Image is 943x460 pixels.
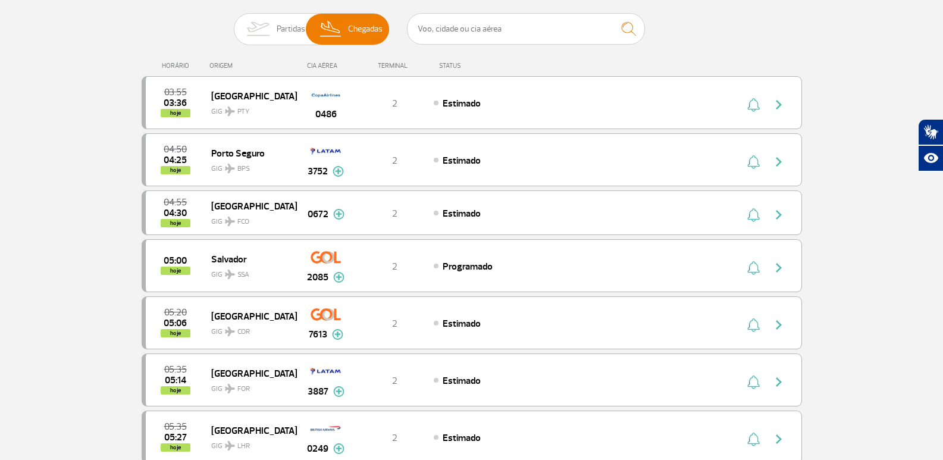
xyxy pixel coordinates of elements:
img: mais-info-painel-voo.svg [332,329,343,340]
img: seta-direita-painel-voo.svg [772,261,786,275]
div: STATUS [433,62,530,70]
input: Voo, cidade ou cia aérea [407,13,645,45]
span: 2 [392,261,397,273]
span: Estimado [443,98,481,109]
span: Estimado [443,375,481,387]
span: GIG [211,100,287,117]
img: mais-info-painel-voo.svg [333,272,344,283]
span: 2025-09-25 05:00:00 [164,256,187,265]
span: 0672 [308,207,328,221]
span: 3887 [308,384,328,399]
img: mais-info-painel-voo.svg [333,443,344,454]
span: 2 [392,318,397,330]
span: [GEOGRAPHIC_DATA] [211,308,287,324]
img: sino-painel-voo.svg [747,318,760,332]
span: [GEOGRAPHIC_DATA] [211,88,287,104]
span: 2025-09-25 05:35:00 [164,423,187,431]
span: Estimado [443,208,481,220]
span: 2025-09-25 03:55:00 [164,88,187,96]
span: FOR [237,384,250,395]
img: sino-painel-voo.svg [747,155,760,169]
span: 2025-09-25 03:36:00 [164,99,187,107]
span: [GEOGRAPHIC_DATA] [211,423,287,438]
span: hoje [161,109,190,117]
img: destiny_airplane.svg [225,217,235,226]
span: hoje [161,166,190,174]
img: seta-direita-painel-voo.svg [772,432,786,446]
span: 2025-09-25 04:50:00 [164,145,187,154]
img: seta-direita-painel-voo.svg [772,208,786,222]
span: 0249 [307,442,328,456]
button: Abrir recursos assistivos. [918,145,943,171]
span: [GEOGRAPHIC_DATA] [211,365,287,381]
span: 2 [392,98,397,109]
button: Abrir tradutor de língua de sinais. [918,119,943,145]
img: mais-info-painel-voo.svg [333,386,344,397]
span: hoje [161,386,190,395]
div: TERMINAL [356,62,433,70]
img: destiny_airplane.svg [225,327,235,336]
span: 2025-09-25 05:20:00 [164,308,187,317]
img: sino-painel-voo.svg [747,432,760,446]
img: slider-desembarque [314,14,349,45]
span: [GEOGRAPHIC_DATA] [211,198,287,214]
span: LHR [237,441,250,452]
span: hoje [161,329,190,337]
span: 3752 [308,164,328,179]
span: Chegadas [348,14,383,45]
img: mais-info-painel-voo.svg [333,166,344,177]
span: 2025-09-25 04:25:00 [164,156,187,164]
span: PTY [237,107,249,117]
span: hoje [161,443,190,452]
div: Plugin de acessibilidade da Hand Talk. [918,119,943,171]
span: 2 [392,432,397,444]
span: GIG [211,434,287,452]
span: GIG [211,263,287,280]
span: hoje [161,267,190,275]
span: 2025-09-25 04:30:00 [164,209,187,217]
img: sino-painel-voo.svg [747,261,760,275]
img: seta-direita-painel-voo.svg [772,98,786,112]
span: Programado [443,261,493,273]
span: GIG [211,377,287,395]
img: destiny_airplane.svg [225,441,235,450]
span: 2025-09-25 05:27:00 [164,433,187,442]
img: sino-painel-voo.svg [747,208,760,222]
img: destiny_airplane.svg [225,270,235,279]
span: hoje [161,219,190,227]
div: CIA AÉREA [296,62,356,70]
span: 2085 [307,270,328,284]
span: COR [237,327,250,337]
span: Partidas [277,14,305,45]
span: Estimado [443,318,481,330]
div: ORIGEM [209,62,296,70]
span: Estimado [443,155,481,167]
img: seta-direita-painel-voo.svg [772,155,786,169]
img: destiny_airplane.svg [225,164,235,173]
img: seta-direita-painel-voo.svg [772,318,786,332]
span: 0486 [315,107,337,121]
img: sino-painel-voo.svg [747,98,760,112]
span: Porto Seguro [211,145,287,161]
span: 2025-09-25 05:35:00 [164,365,187,374]
span: 2 [392,375,397,387]
span: 2025-09-25 05:14:00 [165,376,186,384]
img: slider-embarque [239,14,277,45]
span: Estimado [443,432,481,444]
span: 2025-09-25 05:06:00 [164,319,187,327]
img: sino-painel-voo.svg [747,375,760,389]
span: 2 [392,208,397,220]
span: 2025-09-25 04:55:00 [164,198,187,206]
span: BPS [237,164,250,174]
span: SSA [237,270,249,280]
span: GIG [211,157,287,174]
div: HORÁRIO [145,62,210,70]
img: destiny_airplane.svg [225,107,235,116]
span: GIG [211,210,287,227]
span: FCO [237,217,249,227]
span: GIG [211,320,287,337]
img: seta-direita-painel-voo.svg [772,375,786,389]
img: mais-info-painel-voo.svg [333,209,344,220]
img: destiny_airplane.svg [225,384,235,393]
span: 2 [392,155,397,167]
